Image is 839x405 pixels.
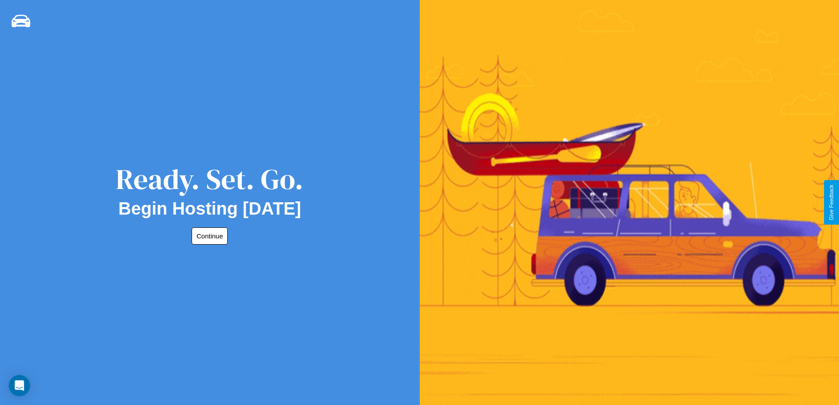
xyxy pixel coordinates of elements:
[118,199,301,219] h2: Begin Hosting [DATE]
[192,227,228,245] button: Continue
[828,185,835,220] div: Give Feedback
[9,375,30,396] div: Open Intercom Messenger
[116,160,303,199] div: Ready. Set. Go.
